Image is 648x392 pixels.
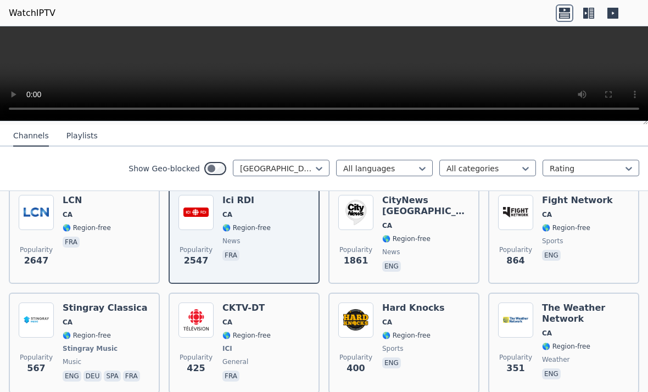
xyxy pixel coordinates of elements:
span: music [63,357,81,366]
img: CityNews Toronto [338,195,373,230]
span: news [382,248,400,256]
span: 864 [506,254,524,267]
h6: Stingray Classica [63,303,148,313]
span: CA [382,221,392,230]
p: spa [104,371,120,382]
a: WatchIPTV [9,7,55,20]
p: eng [63,371,81,382]
h6: CKTV-DT [222,303,271,313]
span: 2647 [24,254,49,267]
img: The Weather Network [498,303,533,338]
p: deu [83,371,102,382]
span: Popularity [339,245,372,254]
span: CA [222,318,232,327]
span: Popularity [499,245,532,254]
span: news [222,237,240,245]
span: 400 [347,362,365,375]
span: CA [63,318,72,327]
span: 🌎 Region-free [382,234,431,243]
span: 351 [506,362,524,375]
span: CA [222,210,232,219]
span: Popularity [20,245,53,254]
img: Ici RDI [178,195,214,230]
span: 🌎 Region-free [222,223,271,232]
span: weather [542,355,570,364]
p: eng [542,368,561,379]
span: Popularity [180,245,213,254]
span: 🌎 Region-free [542,223,590,232]
img: Fight Network [498,195,533,230]
span: 1861 [344,254,368,267]
label: Show Geo-blocked [129,163,200,174]
button: Playlists [66,126,98,147]
span: 2547 [184,254,209,267]
span: Popularity [339,353,372,362]
span: CA [382,318,392,327]
span: CA [542,210,552,219]
p: eng [382,357,401,368]
img: Hard Knocks [338,303,373,338]
h6: Ici RDI [222,195,271,206]
img: Stingray Classica [19,303,54,338]
span: sports [542,237,563,245]
span: general [222,357,248,366]
p: fra [222,250,239,261]
h6: CityNews [GEOGRAPHIC_DATA] [382,195,470,217]
img: CKTV-DT [178,303,214,338]
span: Popularity [20,353,53,362]
p: fra [63,237,80,248]
h6: Fight Network [542,195,613,206]
span: 🌎 Region-free [542,342,590,351]
span: Popularity [180,353,213,362]
span: 🌎 Region-free [63,331,111,340]
span: 567 [27,362,45,375]
span: sports [382,344,403,353]
span: 425 [187,362,205,375]
span: 🌎 Region-free [382,331,431,340]
h6: LCN [63,195,111,206]
span: ICI [222,344,232,353]
span: CA [542,329,552,338]
button: Channels [13,126,49,147]
p: fra [222,371,239,382]
span: Stingray Music [63,344,118,353]
p: eng [382,261,401,272]
span: CA [63,210,72,219]
span: Popularity [499,353,532,362]
p: fra [123,371,140,382]
h6: The Weather Network [542,303,629,324]
span: 🌎 Region-free [222,331,271,340]
img: LCN [19,195,54,230]
span: 🌎 Region-free [63,223,111,232]
h6: Hard Knocks [382,303,445,313]
p: eng [542,250,561,261]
